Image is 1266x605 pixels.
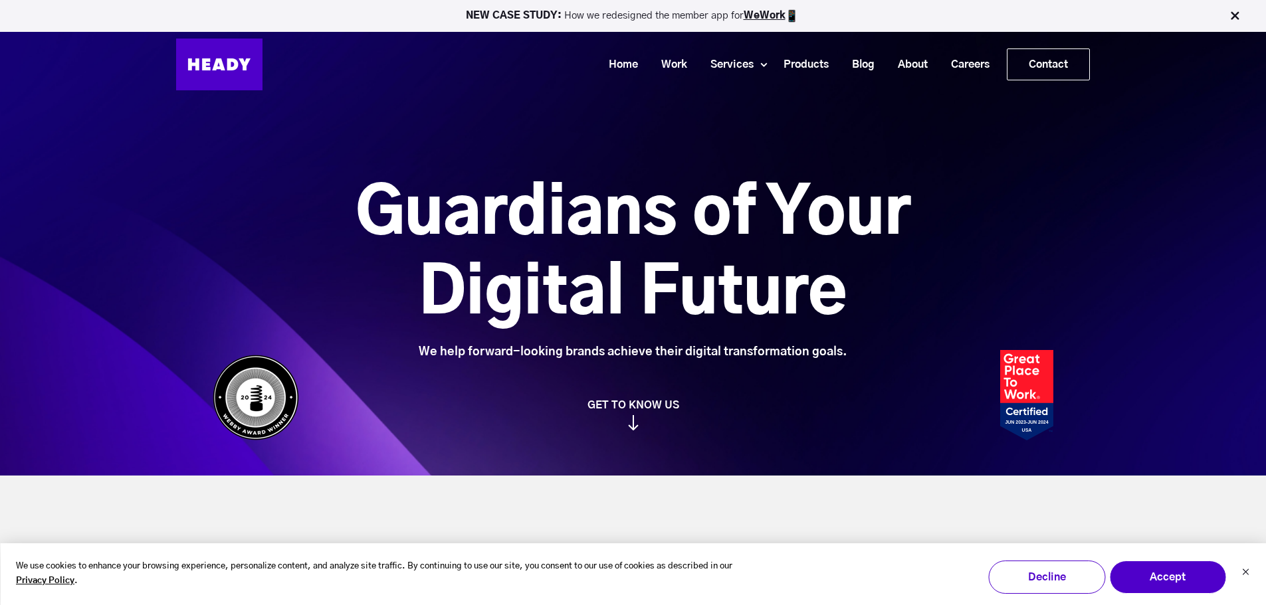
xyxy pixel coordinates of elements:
[628,415,639,430] img: arrow_down
[16,559,744,590] p: We use cookies to enhance your browsing experience, personalize content, and analyze site traffic...
[835,52,881,77] a: Blog
[645,52,694,77] a: Work
[276,48,1090,80] div: Navigation Menu
[694,52,760,77] a: Services
[1109,561,1226,594] button: Accept
[206,398,1060,430] a: GET TO KNOW US
[213,355,299,440] img: Heady_WebbyAward_Winner-4
[744,11,786,21] a: WeWork
[592,52,645,77] a: Home
[881,52,934,77] a: About
[988,561,1105,594] button: Decline
[934,52,996,77] a: Careers
[281,345,985,359] div: We help forward-looking brands achieve their digital transformation goals.
[767,52,835,77] a: Products
[6,9,1260,23] p: How we redesigned the member app for
[176,39,263,90] img: Heady_Logo_Web-01 (1)
[1007,49,1089,80] a: Contact
[1000,350,1053,440] img: Heady_2023_Certification_Badge
[281,175,985,334] h1: Guardians of Your Digital Future
[786,9,799,23] img: app emoji
[1228,9,1241,23] img: Close Bar
[466,11,564,21] strong: NEW CASE STUDY:
[16,574,74,589] a: Privacy Policy
[1241,566,1249,580] button: Dismiss cookie banner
